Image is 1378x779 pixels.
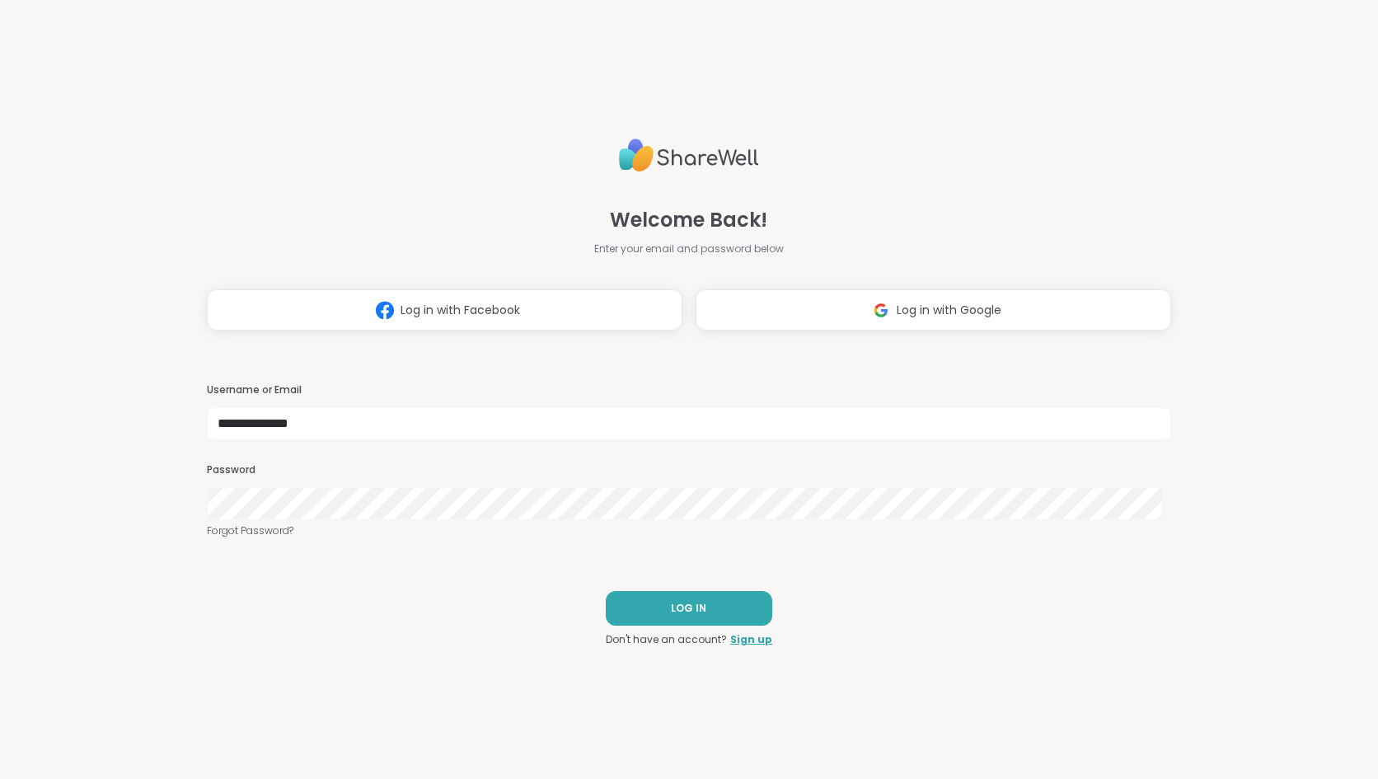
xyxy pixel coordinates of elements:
[606,632,727,647] span: Don't have an account?
[594,242,784,256] span: Enter your email and password below
[207,383,1171,397] h3: Username or Email
[696,289,1171,331] button: Log in with Google
[207,523,1171,538] a: Forgot Password?
[619,132,759,179] img: ShareWell Logo
[730,632,772,647] a: Sign up
[207,289,682,331] button: Log in with Facebook
[207,463,1171,477] h3: Password
[369,295,401,326] img: ShareWell Logomark
[897,302,1001,319] span: Log in with Google
[671,601,706,616] span: LOG IN
[610,205,767,235] span: Welcome Back!
[606,591,772,626] button: LOG IN
[401,302,520,319] span: Log in with Facebook
[865,295,897,326] img: ShareWell Logomark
